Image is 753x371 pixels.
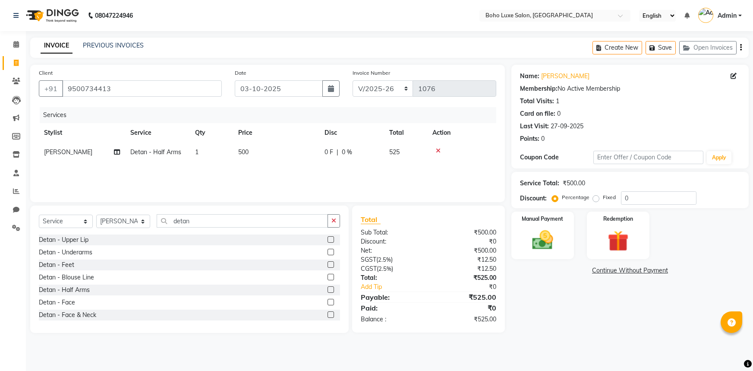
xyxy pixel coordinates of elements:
span: 500 [238,148,249,156]
div: ( ) [354,255,428,264]
input: Search or Scan [157,214,328,228]
label: Manual Payment [522,215,563,223]
img: _gift.svg [601,228,635,254]
div: ₹12.50 [428,264,503,273]
button: Create New [592,41,642,54]
div: Name: [520,72,539,81]
div: Paid: [354,303,428,313]
div: ₹500.00 [428,246,503,255]
button: Save [646,41,676,54]
div: Total: [354,273,428,282]
div: Discount: [354,237,428,246]
div: Detan - Blouse Line [39,273,94,282]
div: Points: [520,134,539,143]
label: Percentage [562,193,589,201]
a: PREVIOUS INVOICES [83,41,144,49]
th: Total [384,123,427,143]
span: 2.5% [378,256,391,263]
div: Detan - Face [39,298,75,307]
button: Open Invoices [679,41,737,54]
div: 0 [541,134,545,143]
div: ₹500.00 [428,228,503,237]
th: Qty [190,123,233,143]
div: Detan - Face & Neck [39,311,96,320]
div: 0 [557,109,561,118]
div: ₹12.50 [428,255,503,264]
b: 08047224946 [95,3,133,28]
div: Balance : [354,315,428,324]
span: 2.5% [378,265,391,272]
div: Net: [354,246,428,255]
label: Date [235,69,246,77]
div: ₹0 [428,237,503,246]
span: SGST [361,256,376,263]
label: Redemption [603,215,633,223]
a: INVOICE [41,38,72,54]
span: | [337,148,338,157]
a: [PERSON_NAME] [541,72,589,81]
div: ₹525.00 [428,315,503,324]
div: ₹0 [428,303,503,313]
th: Disc [319,123,384,143]
div: ₹500.00 [563,179,585,188]
label: Invoice Number [353,69,390,77]
label: Fixed [603,193,616,201]
img: logo [22,3,81,28]
th: Service [125,123,190,143]
th: Stylist [39,123,125,143]
div: 27-09-2025 [551,122,583,131]
a: Add Tip [354,282,441,292]
div: Last Visit: [520,122,549,131]
div: Payable: [354,292,428,302]
div: Detan - Upper Lip [39,235,88,244]
div: Total Visits: [520,97,554,106]
div: Membership: [520,84,558,93]
div: Detan - Underarms [39,248,92,257]
div: Detan - Half Arms [39,285,90,295]
iframe: chat widget [717,336,744,362]
div: Discount: [520,194,547,203]
div: Services [40,107,503,123]
span: [PERSON_NAME] [44,148,92,156]
span: CGST [361,265,377,273]
div: ( ) [354,264,428,273]
div: Coupon Code [520,153,593,162]
span: 0 % [342,148,352,157]
span: 0 F [325,148,333,157]
div: ₹0 [441,282,503,292]
a: Continue Without Payment [513,266,747,275]
button: Apply [707,151,731,164]
img: _cash.svg [526,228,560,252]
div: Service Total: [520,179,559,188]
input: Search by Name/Mobile/Email/Code [62,80,222,97]
input: Enter Offer / Coupon Code [593,151,703,164]
button: +91 [39,80,63,97]
span: 525 [389,148,400,156]
div: Detan - Feet [39,260,74,270]
span: Admin [718,11,737,20]
div: Sub Total: [354,228,428,237]
img: Admin [698,8,713,23]
div: 1 [556,97,559,106]
label: Client [39,69,53,77]
div: ₹525.00 [428,292,503,302]
div: No Active Membership [520,84,740,93]
span: 1 [195,148,198,156]
span: Total [361,215,381,224]
div: ₹525.00 [428,273,503,282]
span: Detan - Half Arms [130,148,181,156]
div: Card on file: [520,109,555,118]
th: Price [233,123,319,143]
th: Action [427,123,496,143]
